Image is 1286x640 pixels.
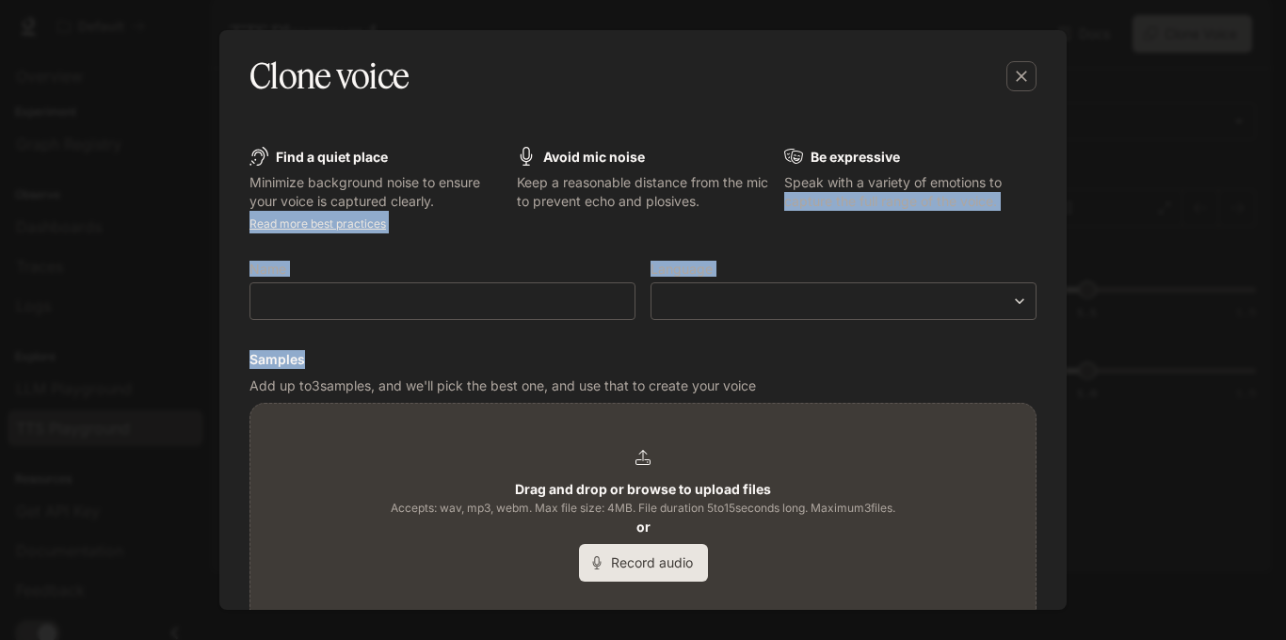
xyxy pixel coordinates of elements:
b: or [636,519,651,535]
b: Avoid mic noise [543,149,645,165]
a: Read more best practices [249,216,386,231]
p: Name [249,263,286,276]
h6: Samples [249,350,1037,369]
b: Drag and drop or browse to upload files [515,481,771,497]
span: Accepts: wav, mp3, webm. Max file size: 4MB. File duration 5 to 15 seconds long. Maximum 3 files. [391,499,895,518]
p: Add up to 3 samples, and we'll pick the best one, and use that to create your voice [249,376,1037,395]
h5: Clone voice [249,53,409,100]
div: ​ [651,292,1036,311]
b: Find a quiet place [276,149,388,165]
p: Keep a reasonable distance from the mic to prevent echo and plosives. [517,173,769,211]
p: Language [651,263,713,276]
b: Be expressive [811,149,900,165]
p: Minimize background noise to ensure your voice is captured clearly. [249,173,502,211]
button: Record audio [579,544,708,582]
p: Speak with a variety of emotions to capture the full range of the voice. [784,173,1037,211]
